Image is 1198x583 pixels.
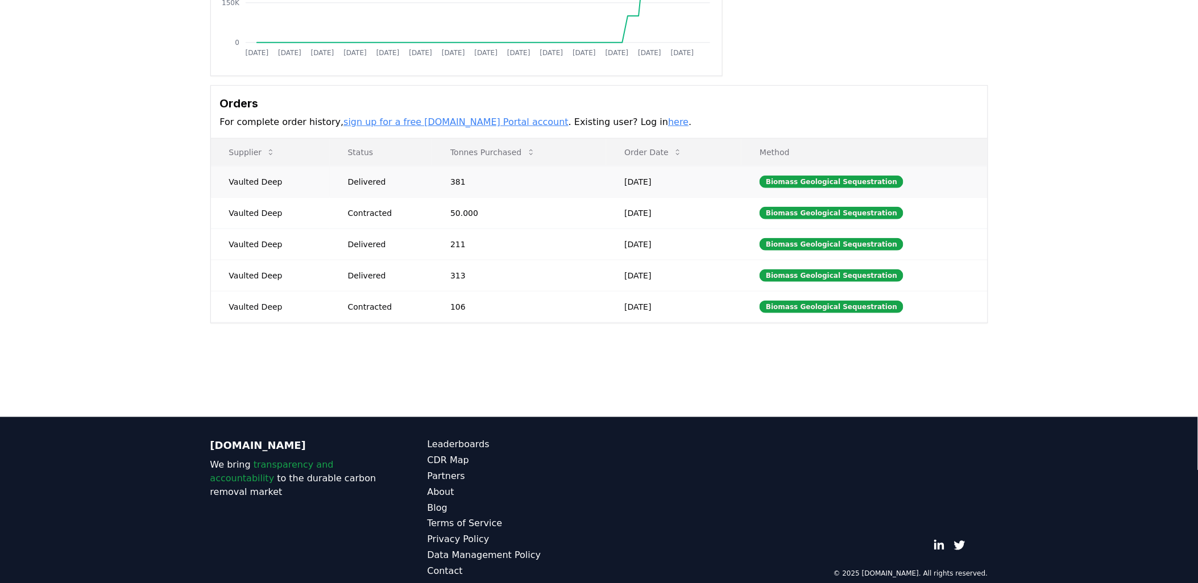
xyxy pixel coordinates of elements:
tspan: [DATE] [638,49,661,57]
a: Terms of Service [428,517,599,531]
td: 381 [432,166,606,197]
button: Supplier [220,141,285,164]
td: 50.000 [432,197,606,228]
tspan: [DATE] [278,49,301,57]
p: [DOMAIN_NAME] [210,438,382,453]
td: Vaulted Deep [211,291,330,322]
p: Method [751,147,978,158]
div: Contracted [348,301,424,313]
a: Blog [428,501,599,515]
tspan: [DATE] [670,49,694,57]
tspan: 0 [235,39,239,47]
p: For complete order history, . Existing user? Log in . [220,115,979,129]
button: Order Date [615,141,691,164]
button: Tonnes Purchased [441,141,544,164]
a: LinkedIn [934,540,945,551]
p: Status [339,147,424,158]
div: Delivered [348,239,424,250]
td: Vaulted Deep [211,197,330,228]
a: Twitter [954,540,965,551]
div: Biomass Geological Sequestration [760,301,903,313]
td: [DATE] [606,166,741,197]
td: [DATE] [606,197,741,228]
span: transparency and accountability [210,459,334,484]
a: here [668,116,689,127]
tspan: [DATE] [310,49,334,57]
div: Biomass Geological Sequestration [760,238,903,251]
p: We bring to the durable carbon removal market [210,458,382,499]
tspan: [DATE] [343,49,367,57]
div: Biomass Geological Sequestration [760,269,903,282]
div: Delivered [348,176,424,188]
a: About [428,485,599,499]
div: Contracted [348,207,424,219]
td: Vaulted Deep [211,260,330,291]
tspan: [DATE] [245,49,268,57]
tspan: [DATE] [573,49,596,57]
tspan: [DATE] [474,49,498,57]
a: Leaderboards [428,438,599,451]
tspan: [DATE] [442,49,465,57]
div: Biomass Geological Sequestration [760,176,903,188]
tspan: [DATE] [376,49,399,57]
td: Vaulted Deep [211,228,330,260]
td: [DATE] [606,260,741,291]
a: Privacy Policy [428,533,599,547]
td: 313 [432,260,606,291]
td: 211 [432,228,606,260]
div: Delivered [348,270,424,281]
tspan: [DATE] [409,49,432,57]
a: Contact [428,565,599,578]
td: [DATE] [606,291,741,322]
div: Biomass Geological Sequestration [760,207,903,219]
a: Partners [428,469,599,483]
a: CDR Map [428,453,599,467]
a: Data Management Policy [428,549,599,563]
a: sign up for a free [DOMAIN_NAME] Portal account [343,116,569,127]
td: Vaulted Deep [211,166,330,197]
tspan: [DATE] [540,49,563,57]
td: 106 [432,291,606,322]
h3: Orders [220,95,979,112]
tspan: [DATE] [507,49,530,57]
tspan: [DATE] [605,49,628,57]
p: © 2025 [DOMAIN_NAME]. All rights reserved. [834,569,988,578]
td: [DATE] [606,228,741,260]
